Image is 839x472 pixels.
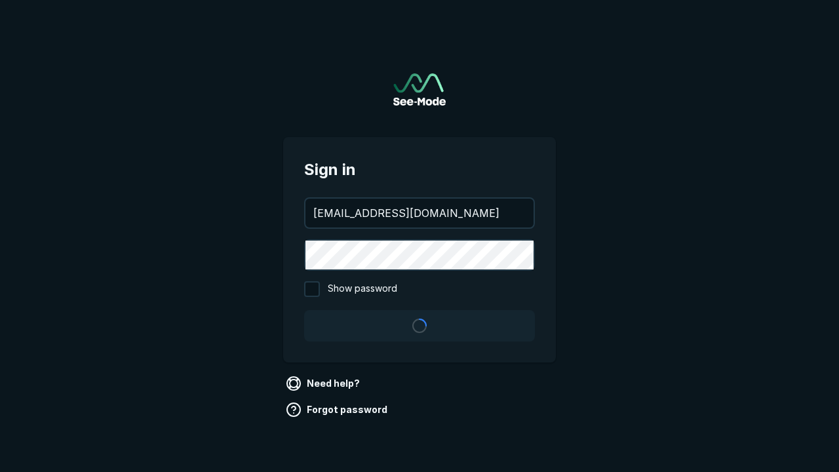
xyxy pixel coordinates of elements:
img: See-Mode Logo [393,73,446,106]
a: Go to sign in [393,73,446,106]
a: Forgot password [283,399,393,420]
input: your@email.com [305,199,534,227]
a: Need help? [283,373,365,394]
span: Sign in [304,158,535,182]
span: Show password [328,281,397,297]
